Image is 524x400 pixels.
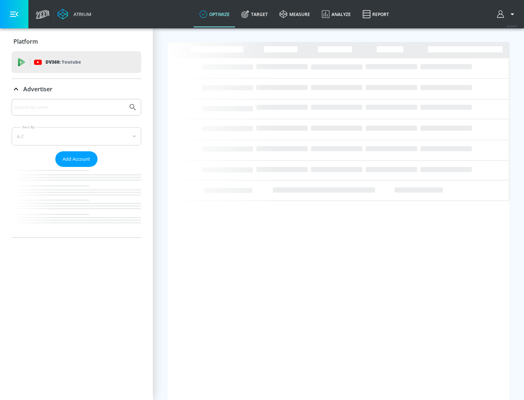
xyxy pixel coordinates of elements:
div: Atrium [71,11,91,17]
span: Add Account [63,155,90,163]
label: Sort By [21,125,36,129]
span: v 4.24.0 [507,24,517,28]
p: Youtube [61,58,81,66]
div: DV360: Youtube [12,51,141,73]
a: Analyze [316,1,357,27]
a: optimize [194,1,235,27]
p: Advertiser [23,85,52,93]
div: Advertiser [12,79,141,99]
a: Target [235,1,274,27]
div: Platform [12,31,141,52]
p: Platform [13,37,38,45]
div: A-Z [12,127,141,145]
a: Atrium [57,9,91,20]
a: Report [357,1,395,27]
a: measure [274,1,316,27]
input: Search by name [15,103,125,112]
button: Add Account [55,151,98,167]
div: Advertiser [12,99,141,237]
nav: list of Advertiser [12,167,141,237]
p: DV360: [45,58,81,66]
